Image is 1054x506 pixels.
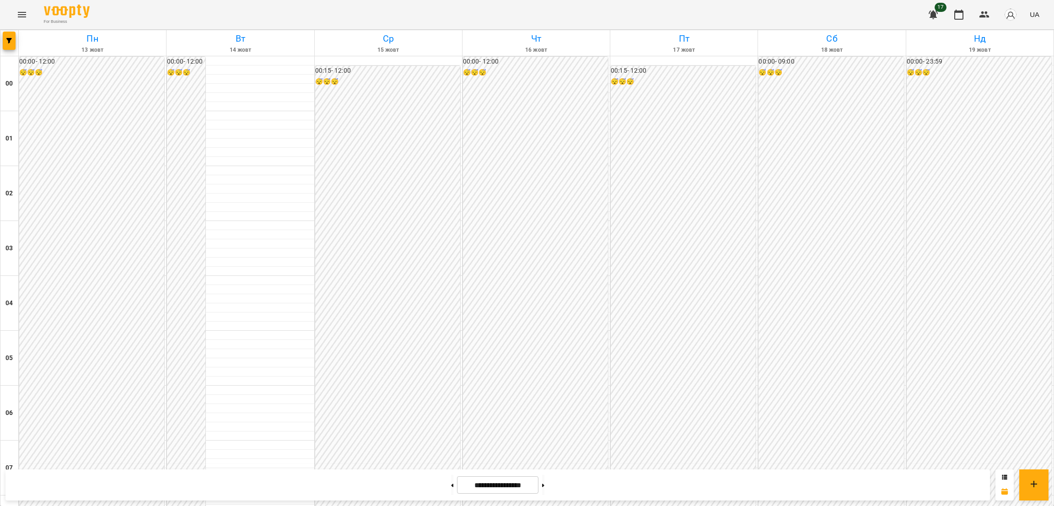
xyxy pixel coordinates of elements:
h6: 07 [5,463,13,473]
h6: 00:00 - 12:00 [167,57,205,67]
h6: 06 [5,408,13,418]
h6: 😴😴😴 [19,68,164,78]
h6: 13 жовт [20,46,165,54]
button: UA [1026,6,1043,23]
h6: 17 жовт [612,46,756,54]
h6: 00 [5,79,13,89]
h6: 😴😴😴 [758,68,903,78]
h6: 😴😴😴 [611,77,756,87]
h6: 00:00 - 09:00 [758,57,903,67]
span: For Business [44,19,90,25]
h6: 19 жовт [908,46,1052,54]
h6: Нд [908,32,1052,46]
h6: 18 жовт [759,46,904,54]
h6: 00:00 - 12:00 [463,57,608,67]
h6: Чт [464,32,608,46]
h6: 01 [5,134,13,144]
h6: 02 [5,188,13,199]
h6: 16 жовт [464,46,608,54]
h6: 00:15 - 12:00 [315,66,460,76]
h6: Сб [759,32,904,46]
span: UA [1030,10,1039,19]
button: Menu [11,4,33,26]
h6: 00:00 - 12:00 [19,57,164,67]
h6: Вт [168,32,312,46]
h6: 05 [5,353,13,363]
h6: 😴😴😴 [907,68,1052,78]
h6: 15 жовт [316,46,461,54]
h6: 04 [5,298,13,308]
h6: 00:15 - 12:00 [611,66,756,76]
h6: 03 [5,243,13,253]
h6: 😴😴😴 [315,77,460,87]
h6: Пн [20,32,165,46]
h6: 😴😴😴 [463,68,608,78]
img: Voopty Logo [44,5,90,18]
h6: 😴😴😴 [167,68,205,78]
h6: Ср [316,32,461,46]
h6: Пт [612,32,756,46]
h6: 14 жовт [168,46,312,54]
h6: 00:00 - 23:59 [907,57,1052,67]
img: avatar_s.png [1004,8,1017,21]
span: 17 [935,3,946,12]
